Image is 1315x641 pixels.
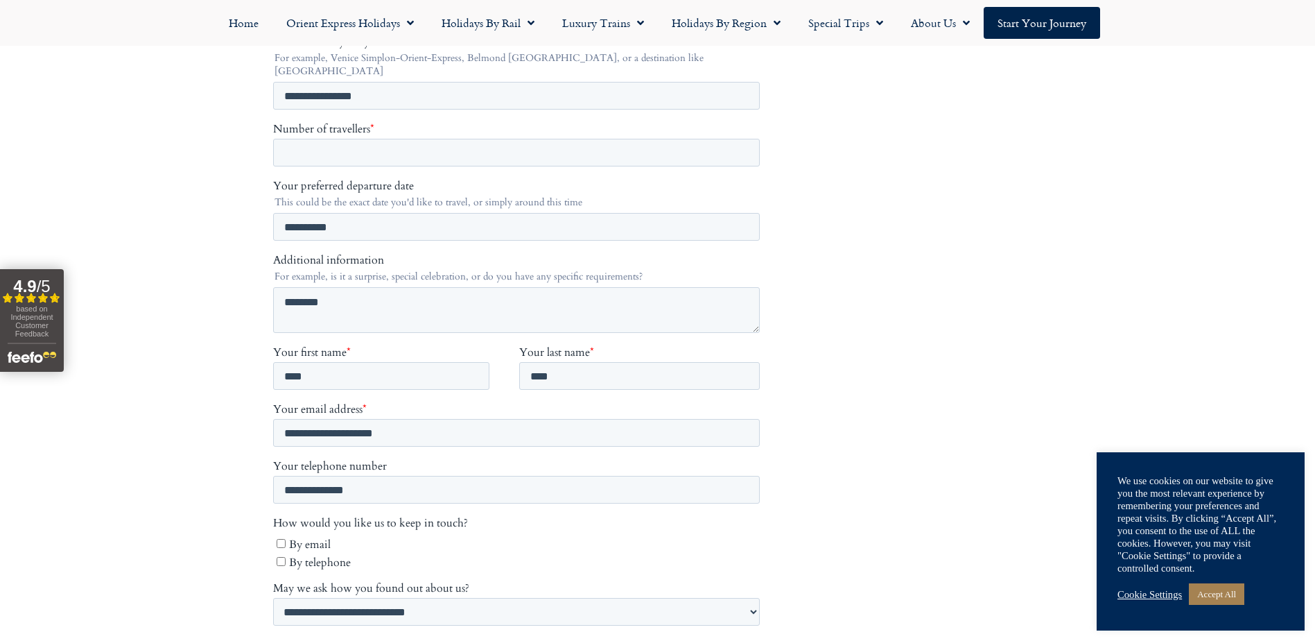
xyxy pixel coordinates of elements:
div: We use cookies on our website to give you the most relevant experience by remembering your prefer... [1117,475,1284,574]
a: Orient Express Holidays [272,7,428,39]
a: About Us [897,7,984,39]
a: Home [215,7,272,39]
a: Start your Journey [984,7,1100,39]
nav: Menu [7,7,1308,39]
a: Luxury Trains [548,7,658,39]
a: Special Trips [794,7,897,39]
a: Cookie Settings [1117,588,1182,601]
a: Holidays by Rail [428,7,548,39]
a: Accept All [1189,583,1244,605]
a: Holidays by Region [658,7,794,39]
